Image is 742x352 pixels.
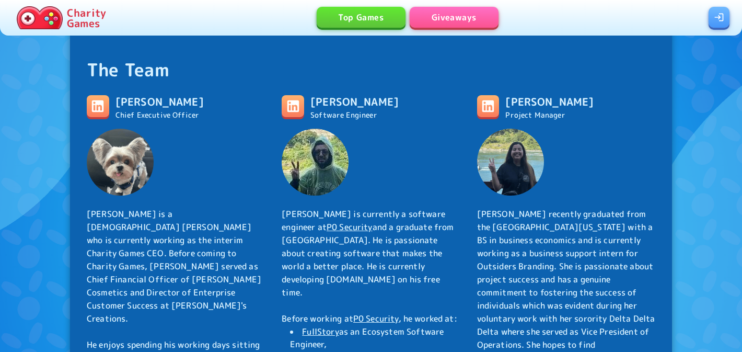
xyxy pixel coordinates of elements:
[310,110,399,120] p: Software Engineer
[87,59,655,81] h4: The Team
[317,7,405,28] a: Top Games
[310,93,399,110] h6: [PERSON_NAME]
[410,7,498,28] a: Giveaways
[67,7,106,28] p: Charity Games
[17,6,63,29] img: Charity.Games
[115,110,204,120] p: Chief Executive Officer
[282,129,349,196] img: Miguel Campos
[353,313,399,324] a: P0 Security
[505,93,594,110] h6: [PERSON_NAME]
[477,129,544,196] img: Esbeidy Campos
[302,326,339,337] a: FullStory
[505,110,594,120] p: Project Manager
[115,93,204,110] h6: [PERSON_NAME]
[282,325,460,350] li: as an Ecosystem Software Engineer,
[87,129,154,196] img: Taki Pineda
[13,4,110,31] a: Charity Games
[327,221,373,233] a: P0 Security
